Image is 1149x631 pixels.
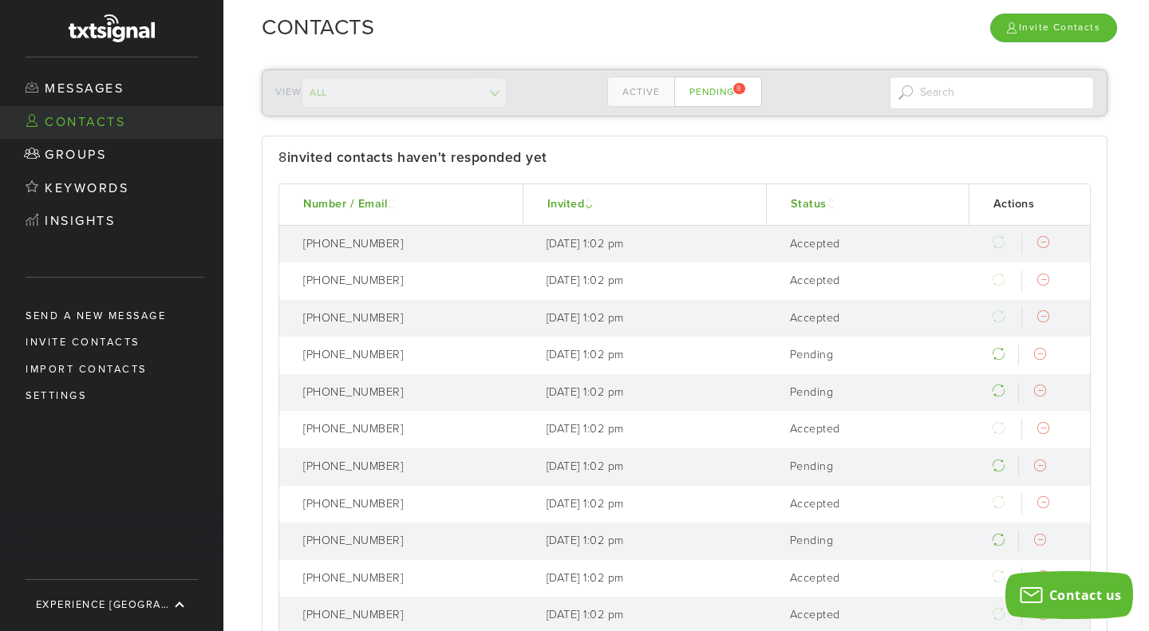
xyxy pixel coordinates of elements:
td: [PHONE_NUMBER] [279,448,523,486]
th: Actions [969,184,1090,226]
td: Accepted [766,226,969,263]
td: [DATE] 1:02 pm [523,300,766,337]
button: Contact us [1005,571,1133,619]
a: Number / Email [303,197,399,211]
td: Pending [766,374,969,412]
td: Accepted [766,411,969,448]
td: [PHONE_NUMBER] [279,560,523,597]
td: Pending [766,448,969,486]
td: [PHONE_NUMBER] [279,337,523,374]
a: Invite Contacts [990,14,1117,41]
td: [DATE] 1:02 pm [523,226,766,263]
td: [PHONE_NUMBER] [279,374,523,412]
a: Invited [547,197,597,211]
td: [DATE] 1:02 pm [523,374,766,412]
a: Status [791,197,839,211]
div: 8 [733,83,745,94]
td: [PHONE_NUMBER] [279,262,523,300]
td: Accepted [766,486,969,523]
td: [DATE] 1:02 pm [523,337,766,374]
td: Pending [766,337,969,374]
a: Active [607,77,675,107]
input: Search [890,77,1095,109]
td: [DATE] 1:02 pm [523,486,766,523]
td: [PHONE_NUMBER] [279,486,523,523]
div: invited contacts haven't responded yet [287,146,547,170]
div: View [275,77,480,108]
a: Pending8 [674,77,762,107]
td: Accepted [766,262,969,300]
td: [PHONE_NUMBER] [279,411,523,448]
td: [PHONE_NUMBER] [279,226,523,263]
td: Accepted [766,300,969,337]
td: Pending [766,523,969,560]
td: [DATE] 1:02 pm [523,448,766,486]
td: [DATE] 1:02 pm [523,262,766,300]
td: [DATE] 1:02 pm [523,560,766,597]
td: Accepted [766,560,969,597]
td: [PHONE_NUMBER] [279,523,523,560]
span: Contact us [1049,586,1122,604]
div: 8 [278,146,1091,170]
td: [DATE] 1:02 pm [523,523,766,560]
td: [PHONE_NUMBER] [279,300,523,337]
td: [DATE] 1:02 pm [523,411,766,448]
